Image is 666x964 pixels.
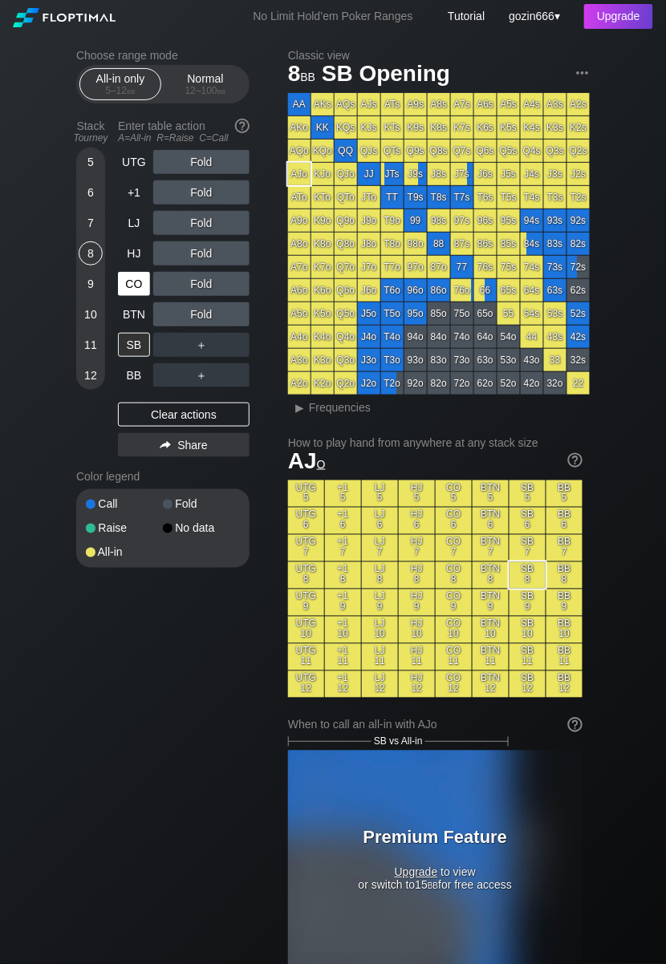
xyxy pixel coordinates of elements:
[497,163,520,185] div: J5s
[521,93,543,115] div: A4s
[118,302,150,326] div: BTN
[497,209,520,232] div: 95s
[567,279,590,302] div: 62s
[521,279,543,302] div: 64s
[567,186,590,209] div: T2s
[399,480,435,507] div: HJ 5
[510,617,546,643] div: SB 10
[153,150,250,174] div: Fold
[436,535,472,561] div: CO 7
[451,279,473,302] div: 76o
[118,113,250,150] div: Enter table action
[474,302,497,325] div: 65o
[404,163,427,185] div: J9s
[428,279,450,302] div: 86o
[288,233,311,255] div: A8o
[567,452,584,469] img: help.32db89a4.svg
[497,372,520,395] div: 52o
[288,279,311,302] div: A6o
[288,436,583,449] h2: How to play hand from anywhere at any stack size
[436,671,472,698] div: CO 12
[567,116,590,139] div: K2s
[544,209,567,232] div: 93s
[546,562,583,589] div: BB 8
[497,279,520,302] div: 65s
[451,163,473,185] div: J7s
[358,186,380,209] div: JTo
[118,363,150,387] div: BB
[451,302,473,325] div: 75o
[381,163,404,185] div: JTs
[474,326,497,348] div: 64o
[399,617,435,643] div: HJ 10
[567,326,590,348] div: 42s
[325,535,361,561] div: +1 7
[451,186,473,209] div: T7s
[70,132,112,144] div: Tourney
[428,93,450,115] div: A8s
[474,140,497,162] div: Q6s
[335,256,357,278] div: Q7o
[358,349,380,371] div: J3o
[288,163,311,185] div: AJo
[451,116,473,139] div: K7s
[544,349,567,371] div: 33
[325,562,361,589] div: +1 8
[335,302,357,325] div: Q5o
[229,10,437,26] div: No Limit Hold’em Poker Ranges
[325,617,361,643] div: +1 10
[362,562,398,589] div: LJ 8
[567,93,590,115] div: A2s
[288,617,324,643] div: UTG 10
[325,644,361,670] div: +1 11
[118,180,150,205] div: +1
[169,69,242,99] div: Normal
[521,163,543,185] div: J4s
[335,828,536,849] h3: Premium Feature
[288,49,590,62] h2: Classic view
[546,617,583,643] div: BB 10
[436,480,472,507] div: CO 5
[358,326,380,348] div: J4o
[381,256,404,278] div: T7o
[163,499,240,510] div: Fold
[325,480,361,507] div: +1 5
[153,363,250,387] div: ＋
[358,279,380,302] div: J6o
[497,349,520,371] div: 53o
[311,302,334,325] div: K5o
[436,562,472,589] div: CO 8
[510,589,546,616] div: SB 9
[567,372,590,395] div: 22
[288,719,583,731] div: When to call an all-in with AJo
[497,326,520,348] div: 54o
[335,140,357,162] div: QQ
[288,589,324,616] div: UTG 9
[474,186,497,209] div: T6s
[70,113,112,150] div: Stack
[451,140,473,162] div: Q7s
[474,116,497,139] div: K6s
[546,589,583,616] div: BB 9
[153,241,250,265] div: Fold
[404,372,427,395] div: 92o
[160,441,171,450] img: share.864f2f62.svg
[79,150,103,174] div: 5
[544,116,567,139] div: K3s
[428,372,450,395] div: 82o
[546,508,583,534] div: BB 6
[163,523,240,534] div: No data
[288,372,311,395] div: A2o
[118,433,250,457] div: Share
[76,49,250,62] h2: Choose range mode
[87,85,154,96] div: 5 – 12
[358,256,380,278] div: J7o
[381,140,404,162] div: QTs
[288,480,324,507] div: UTG 5
[521,140,543,162] div: Q4s
[288,671,324,698] div: UTG 12
[521,209,543,232] div: 94s
[358,209,380,232] div: J9o
[510,671,546,698] div: SB 12
[544,302,567,325] div: 53s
